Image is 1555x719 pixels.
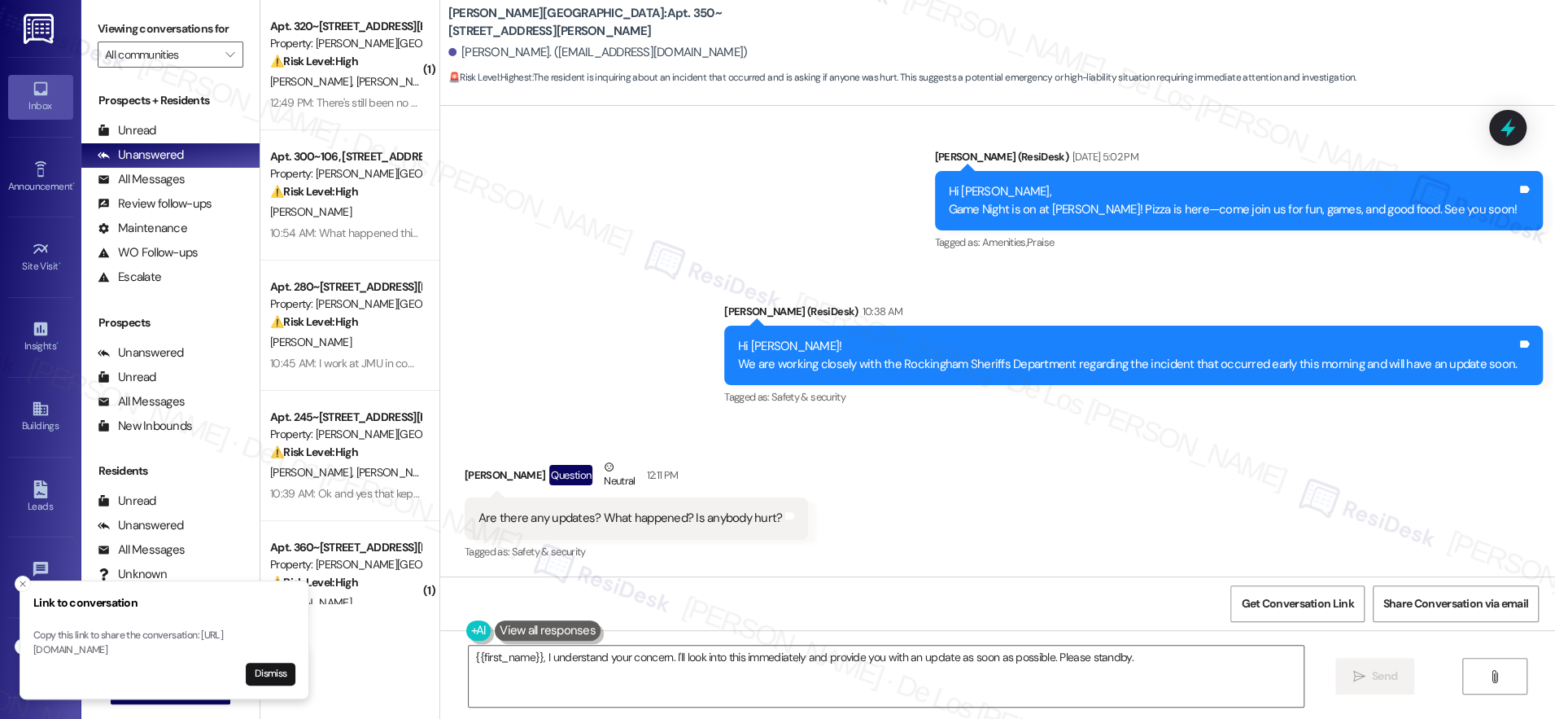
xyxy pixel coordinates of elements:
[98,566,167,583] div: Unknown
[15,638,31,655] button: Close toast
[448,5,774,40] b: [PERSON_NAME][GEOGRAPHIC_DATA]: Apt. 350~[STREET_ADDRESS][PERSON_NAME]
[448,69,1356,86] span: : The resident is inquiring about an incident that occurred and is asking if anyone was hurt. Thi...
[949,183,1518,218] div: Hi [PERSON_NAME], Game Night is on at [PERSON_NAME]! Pizza is here—come join us for fun, games, a...
[8,235,73,279] a: Site Visit •
[270,54,358,68] strong: ⚠️ Risk Level: High
[465,540,809,563] div: Tagged as:
[270,575,358,590] strong: ⚠️ Risk Level: High
[1372,668,1397,685] span: Send
[448,44,748,61] div: [PERSON_NAME]. ([EMAIL_ADDRESS][DOMAIN_NAME])
[935,230,1544,254] div: Tagged as:
[33,629,295,657] p: Copy this link to share the conversation: [URL][DOMAIN_NAME]
[98,220,187,237] div: Maintenance
[98,195,212,213] div: Review follow-ups
[270,595,352,610] span: [PERSON_NAME]
[270,148,421,165] div: Apt. 300~106, [STREET_ADDRESS][PERSON_NAME]
[724,303,1543,326] div: [PERSON_NAME] (ResiDesk)
[98,122,156,139] div: Unread
[98,147,184,164] div: Unanswered
[15,576,31,592] button: Close toast
[59,258,61,270] span: •
[98,244,198,261] div: WO Follow-ups
[465,458,809,498] div: [PERSON_NAME]
[8,476,73,520] a: Leads
[98,344,184,362] div: Unanswered
[105,42,217,68] input: All communities
[81,92,260,109] div: Prospects + Residents
[72,178,75,190] span: •
[81,314,260,331] div: Prospects
[771,390,845,404] span: Safety & security
[8,395,73,439] a: Buildings
[246,663,295,686] button: Dismiss
[270,539,421,556] div: Apt. 360~[STREET_ADDRESS][PERSON_NAME]
[1027,235,1054,249] span: Praise
[98,493,156,510] div: Unread
[1488,670,1500,683] i: 
[98,393,185,410] div: All Messages
[1068,148,1138,165] div: [DATE] 5:02 PM
[56,338,59,349] span: •
[98,16,243,42] label: Viewing conversations for
[549,465,592,485] div: Question
[270,184,358,199] strong: ⚠️ Risk Level: High
[469,646,1304,707] textarea: {{first_name}}, I understand your concern. I'll look into this immediately and provide you with a...
[270,226,458,240] div: 10:54 AM: What happened this morning
[270,486,658,501] div: 10:39 AM: Ok and yes that kept us awake this morning it sounded really close to us
[478,510,783,527] div: Are there any updates? What happened? Is anybody hurt?
[98,269,161,286] div: Escalate
[356,465,437,480] span: [PERSON_NAME]
[270,426,421,443] div: Property: [PERSON_NAME][GEOGRAPHIC_DATA]
[33,594,295,612] h3: Link to conversation
[1352,670,1365,683] i: 
[98,541,185,559] div: All Messages
[98,369,156,386] div: Unread
[270,445,358,459] strong: ⚠️ Risk Level: High
[8,315,73,359] a: Insights •
[8,555,73,599] a: Templates •
[270,165,421,182] div: Property: [PERSON_NAME][GEOGRAPHIC_DATA]
[98,171,185,188] div: All Messages
[935,148,1544,171] div: [PERSON_NAME] (ResiDesk)
[270,335,352,349] span: [PERSON_NAME]
[643,467,679,484] div: 12:11 PM
[601,458,638,493] div: Neutral
[24,14,57,44] img: ResiDesk Logo
[225,48,234,61] i: 
[1230,585,1364,622] button: Get Conversation Link
[270,278,421,296] div: Apt. 280~[STREET_ADDRESS][PERSON_NAME]
[270,296,421,313] div: Property: [PERSON_NAME][GEOGRAPHIC_DATA]
[981,235,1027,249] span: Amenities ,
[81,463,260,480] div: Residents
[448,71,532,84] strong: 🚨 Risk Level: Highest
[1373,585,1539,622] button: Share Conversation via email
[270,35,421,52] div: Property: [PERSON_NAME][GEOGRAPHIC_DATA]
[738,338,1517,373] div: Hi [PERSON_NAME]! We are working closely with the Rockingham Sheriffs Department regarding the in...
[8,635,73,679] a: Account
[270,74,356,89] span: [PERSON_NAME]
[512,545,586,559] span: Safety & security
[98,517,184,534] div: Unanswered
[724,385,1543,409] div: Tagged as:
[270,556,421,573] div: Property: [PERSON_NAME][GEOGRAPHIC_DATA]
[270,409,421,426] div: Apt. 245~[STREET_ADDRESS][PERSON_NAME]
[1241,595,1353,612] span: Get Conversation Link
[356,74,442,89] span: [PERSON_NAME]
[8,75,73,119] a: Inbox
[270,18,421,35] div: Apt. 320~[STREET_ADDRESS][PERSON_NAME]
[270,314,358,329] strong: ⚠️ Risk Level: High
[858,303,902,320] div: 10:38 AM
[270,204,352,219] span: [PERSON_NAME]
[270,465,356,480] span: [PERSON_NAME]
[270,95,626,110] div: 12:49 PM: There's still been no update, and it has been 10 hours by this point
[98,418,192,435] div: New Inbounds
[1335,658,1414,695] button: Send
[1383,595,1528,612] span: Share Conversation via email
